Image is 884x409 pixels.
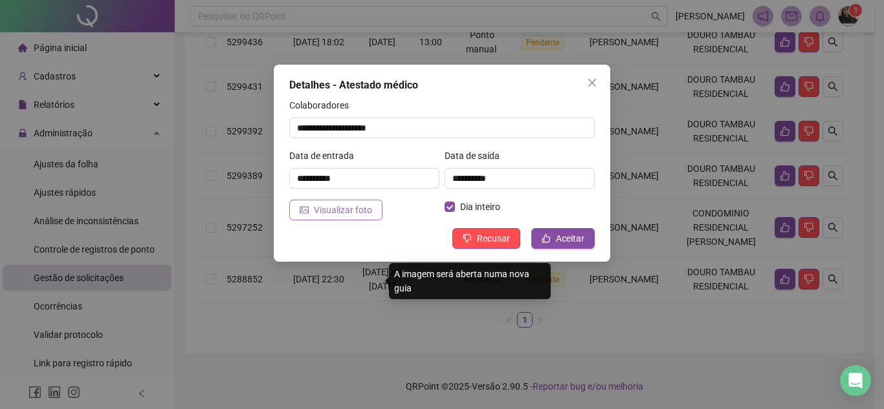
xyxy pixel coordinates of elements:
[314,203,372,217] span: Visualizar foto
[289,200,382,220] button: Visualizar foto
[556,231,584,246] span: Aceitar
[455,200,505,214] span: Dia inteiro
[582,72,602,93] button: Close
[840,365,871,396] div: Open Intercom Messenger
[477,231,510,246] span: Recusar
[389,263,551,299] div: A imagem será aberta numa nova guia
[463,234,472,243] span: dislike
[289,78,595,93] div: Detalhes - Atestado médico
[445,149,508,163] label: Data de saída
[542,234,551,243] span: like
[300,205,309,215] span: picture
[289,149,362,163] label: Data de entrada
[289,98,357,112] label: Colaboradores
[452,228,520,249] button: Recusar
[531,228,595,249] button: Aceitar
[587,78,597,88] span: close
